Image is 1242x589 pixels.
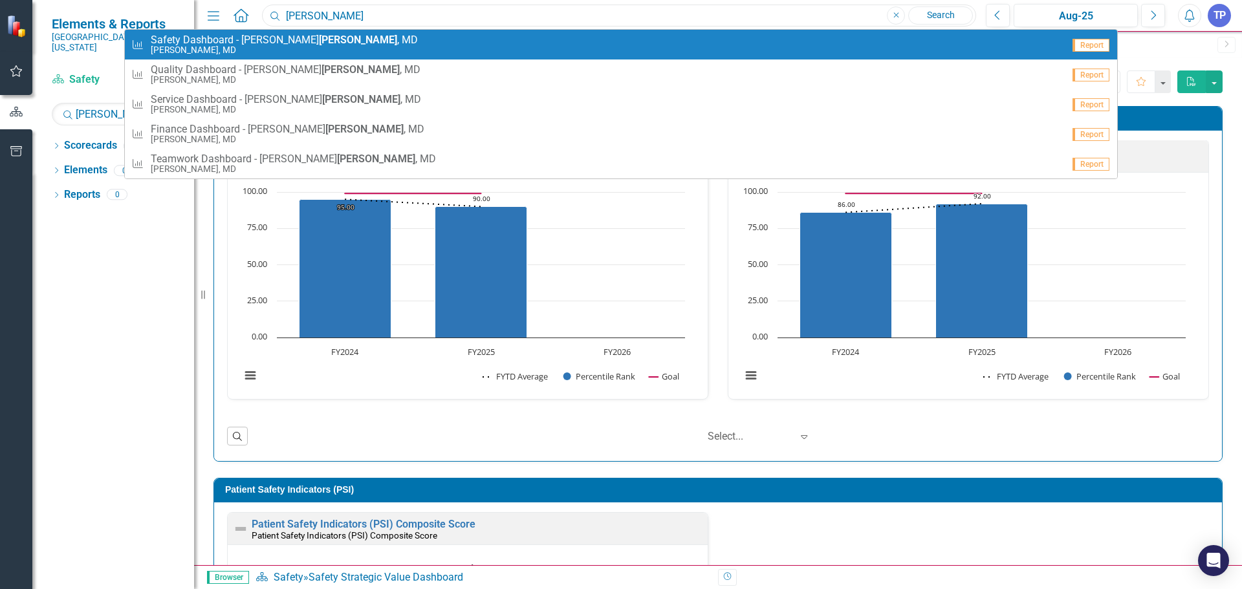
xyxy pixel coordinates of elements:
[968,346,996,358] text: FY2025
[908,6,973,25] a: Search
[207,571,249,584] span: Browser
[748,258,768,270] text: 50.00
[125,89,1117,119] a: Service Dashboard - [PERSON_NAME][PERSON_NAME], MD[PERSON_NAME], MDReport
[107,189,127,200] div: 0
[319,34,397,46] strong: [PERSON_NAME]
[151,153,436,165] span: Teamwork Dashboard - [PERSON_NAME] , MD
[64,187,100,202] a: Reports
[473,194,490,203] text: 90.00
[337,153,415,165] strong: [PERSON_NAME]
[64,138,117,153] a: Scorecards
[247,258,267,270] text: 50.00
[604,346,631,358] text: FY2026
[125,119,1117,149] a: Finance Dashboard - [PERSON_NAME][PERSON_NAME], MD[PERSON_NAME], MDReport
[1073,69,1109,81] span: Report
[752,330,768,342] text: 0.00
[256,570,708,585] div: »
[114,165,135,176] div: 0
[247,294,267,306] text: 25.00
[322,93,400,105] strong: [PERSON_NAME]
[649,370,679,382] button: Show Goal
[125,59,1117,89] a: Quality Dashboard - [PERSON_NAME][PERSON_NAME], MD[PERSON_NAME], MDReport
[1073,98,1109,111] span: Report
[800,212,892,337] path: FY2024, 86. Percentile Rank.
[1014,4,1138,27] button: Aug-25
[262,5,976,27] input: Search ClearPoint...
[1104,346,1131,358] text: FY2026
[151,64,420,76] span: Quality Dashboard - [PERSON_NAME] , MD
[838,200,855,209] text: 86.00
[983,370,1050,382] button: Show FYTD Average
[6,14,30,38] img: ClearPoint Strategy
[252,330,267,342] text: 0.00
[1073,128,1109,141] span: Report
[483,370,549,382] button: Show FYTD Average
[247,221,267,233] text: 75.00
[1198,545,1229,576] div: Open Intercom Messenger
[468,346,495,358] text: FY2025
[274,571,303,583] a: Safety
[742,367,760,385] button: View chart menu, Chart
[800,192,1118,338] g: Percentile Rank, series 2 of 3. Bar series with 3 bars.
[241,367,259,385] button: View chart menu, Chart
[435,206,527,337] path: FY2025, 90. Percentile Rank.
[151,123,424,135] span: Finance Dashboard - [PERSON_NAME] , MD
[151,34,418,46] span: Safety Dashboard - [PERSON_NAME] , MD
[225,485,1215,495] h3: Patient Safety Indicators (PSI)
[563,370,636,382] button: Show Percentile Rank
[748,221,768,233] text: 75.00
[300,192,618,338] g: Percentile Rank, series 2 of 3. Bar series with 3 bars.
[321,63,400,76] strong: [PERSON_NAME]
[735,186,1202,396] div: Chart. Highcharts interactive chart.
[743,185,768,197] text: 100.00
[748,294,768,306] text: 25.00
[151,45,418,55] small: [PERSON_NAME], MD
[64,163,107,178] a: Elements
[151,94,421,105] span: Service Dashboard - [PERSON_NAME] , MD
[234,186,701,396] div: Chart. Highcharts interactive chart.
[735,186,1192,396] svg: Interactive chart
[832,346,860,358] text: FY2024
[1073,39,1109,52] span: Report
[1208,4,1231,27] button: TP
[234,186,692,396] svg: Interactive chart
[151,105,421,114] small: [PERSON_NAME], MD
[936,204,1028,337] path: FY2025, 92. Percentile Rank.
[125,30,1117,59] a: Safety Dashboard - [PERSON_NAME][PERSON_NAME], MD[PERSON_NAME], MDReport
[337,202,354,211] text: 95.00
[52,103,181,125] input: Search Below...
[331,346,359,358] text: FY2024
[252,530,437,541] small: Patient Safety Indicators (PSI) Composite Score
[52,32,181,53] small: [GEOGRAPHIC_DATA][US_STATE]
[151,164,436,174] small: [PERSON_NAME], MD
[1064,370,1137,382] button: Show Percentile Rank
[233,521,248,537] img: Not Defined
[309,571,463,583] div: Safety Strategic Value Dashboard
[417,562,510,574] text: PSI Composite Score
[243,185,267,197] text: 100.00
[52,72,181,87] a: Safety
[252,518,475,530] a: Patient Safety Indicators (PSI) Composite Score
[1073,158,1109,171] span: Report
[52,16,181,32] span: Elements & Reports
[974,191,991,200] text: 92.00
[325,123,404,135] strong: [PERSON_NAME]
[151,75,420,85] small: [PERSON_NAME], MD
[1018,8,1133,24] div: Aug-25
[1149,370,1180,382] button: Show Goal
[151,134,424,144] small: [PERSON_NAME], MD
[300,199,391,337] path: FY2024, 95. Percentile Rank.
[125,149,1117,178] a: Teamwork Dashboard - [PERSON_NAME][PERSON_NAME], MD[PERSON_NAME], MDReport
[844,191,985,196] g: Goal, series 3 of 3. Line with 3 data points.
